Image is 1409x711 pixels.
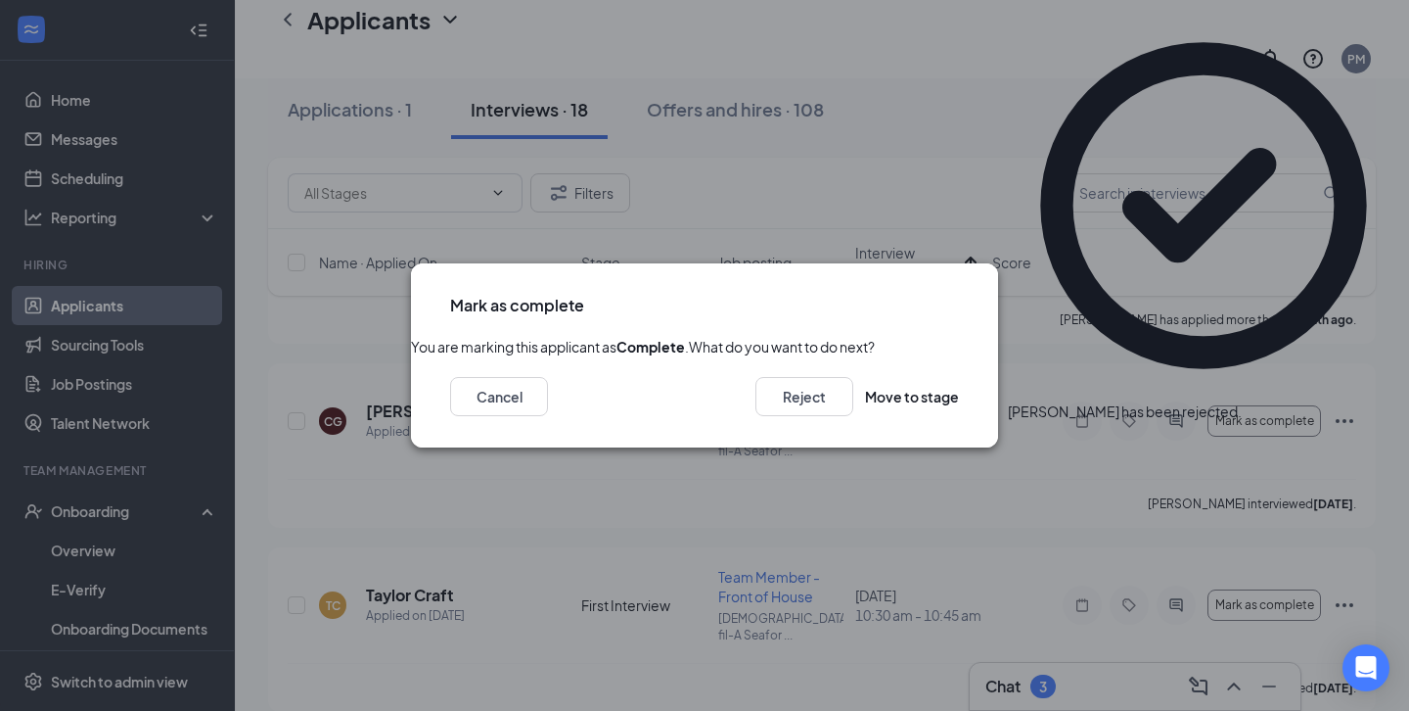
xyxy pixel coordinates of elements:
div: [PERSON_NAME] has been rejected. [1008,402,1242,422]
h3: Mark as complete [450,295,584,316]
b: Complete [616,338,685,355]
div: Open Intercom Messenger [1342,644,1389,691]
svg: CheckmarkCircle [1008,10,1399,402]
button: Reject [755,377,853,416]
button: Cancel [450,377,548,416]
span: You are marking this applicant as . [411,338,689,355]
span: What do you want to do next? [689,338,875,355]
button: Move to stage [865,377,959,416]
